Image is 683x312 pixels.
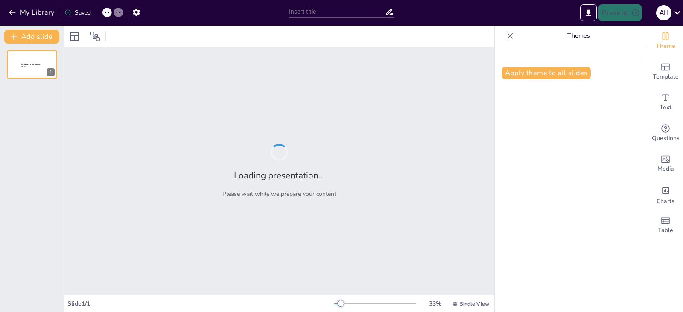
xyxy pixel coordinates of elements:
div: Add a table [648,210,683,241]
span: Text [660,103,671,112]
div: Slide 1 / 1 [67,300,334,308]
span: Sendsteps presentation editor [21,63,40,68]
span: Media [657,164,674,174]
div: Add images, graphics, shapes or video [648,149,683,179]
div: Add charts and graphs [648,179,683,210]
button: Apply theme to all slides [502,67,591,79]
span: Template [653,72,679,82]
button: Present [598,4,641,21]
span: Table [658,226,673,235]
div: Saved [64,9,91,17]
span: Charts [657,197,674,206]
button: Export to PowerPoint [580,4,597,21]
button: Add slide [4,30,59,44]
div: Sendsteps presentation editor1 [7,50,57,79]
div: 1 [47,68,55,76]
span: Theme [656,41,675,51]
div: A H [656,5,671,20]
button: My Library [6,6,58,19]
h2: Loading presentation... [234,169,325,181]
button: A H [656,4,671,21]
div: Change the overall theme [648,26,683,56]
span: Single View [460,300,489,307]
div: 33 % [425,300,445,308]
div: Add text boxes [648,87,683,118]
span: Questions [652,134,680,143]
div: Layout [67,29,81,43]
span: Position [90,31,100,41]
p: Themes [517,26,640,46]
div: Add ready made slides [648,56,683,87]
p: Please wait while we prepare your content [222,190,336,198]
input: Insert title [289,6,385,18]
div: Get real-time input from your audience [648,118,683,149]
